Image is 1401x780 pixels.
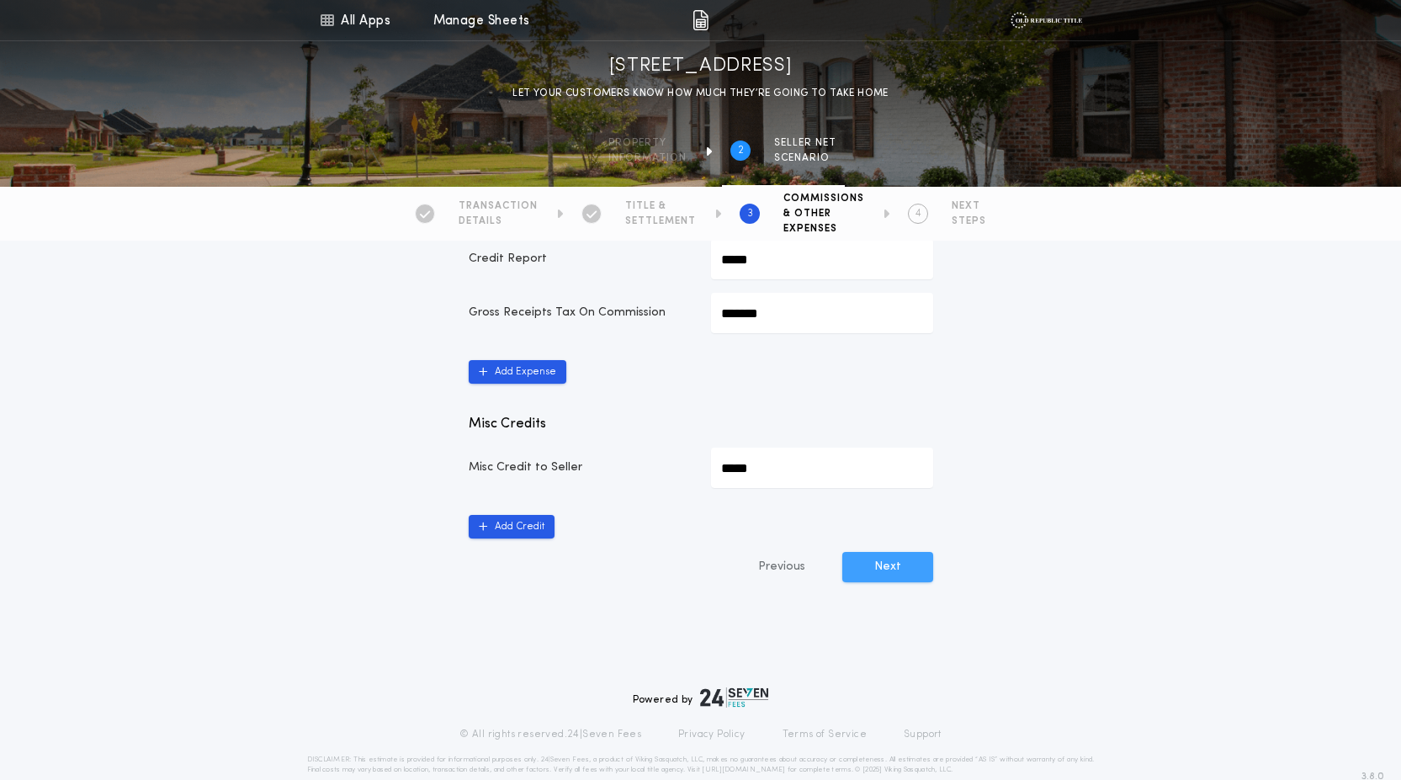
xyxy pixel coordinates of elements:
span: information [608,151,687,165]
p: LET YOUR CUSTOMERS KNOW HOW MUCH THEY’RE GOING TO TAKE HOME [512,85,889,102]
img: img [693,10,708,30]
p: Credit Report [469,251,691,268]
h1: [STREET_ADDRESS] [609,53,793,80]
span: TRANSACTION [459,199,538,213]
span: NEXT [952,199,986,213]
span: COMMISSIONS [783,192,864,205]
img: vs-icon [1011,12,1082,29]
button: Add Expense [469,360,566,384]
h2: 4 [915,207,921,220]
h2: 3 [747,207,753,220]
a: Support [904,728,942,741]
a: Terms of Service [783,728,867,741]
span: SETTLEMENT [625,215,696,228]
a: Privacy Policy [678,728,746,741]
img: logo [700,687,769,708]
p: © All rights reserved. 24|Seven Fees [459,728,641,741]
button: Next [842,552,933,582]
span: Property [608,136,687,150]
span: SELLER NET [774,136,836,150]
p: DISCLAIMER: This estimate is provided for informational purposes only. 24|Seven Fees, a product o... [307,755,1095,775]
h2: 2 [738,144,744,157]
p: Gross Receipts Tax On Commission [469,305,691,321]
span: STEPS [952,215,986,228]
p: Misc Credit to Seller [469,459,691,476]
p: Misc Credits [469,414,933,434]
button: Previous [724,552,839,582]
span: TITLE & [625,199,696,213]
span: EXPENSES [783,222,864,236]
span: DETAILS [459,215,538,228]
span: SCENARIO [774,151,836,165]
div: Powered by [633,687,769,708]
button: Add Credit [469,515,555,539]
span: & OTHER [783,207,864,220]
